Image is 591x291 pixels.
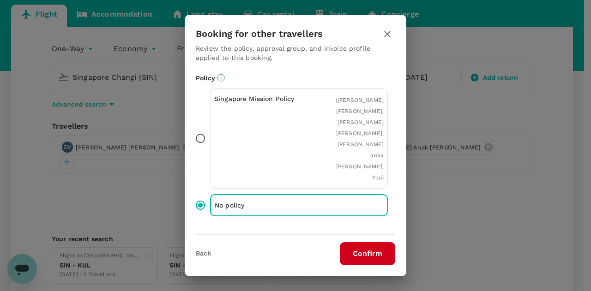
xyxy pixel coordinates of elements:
button: Confirm [340,242,395,265]
p: Review the policy, approval group, and invoice profile applied to this booking. [196,44,395,62]
p: No policy [215,201,299,210]
p: Policy [196,73,395,83]
svg: Booking restrictions are based on the selected travel policy. [217,74,225,82]
button: Back [196,250,211,257]
span: ( [PERSON_NAME] [PERSON_NAME], [PERSON_NAME] [PERSON_NAME], [PERSON_NAME] anak [PERSON_NAME], You ) [336,97,384,181]
p: Singapore Mission Policy [214,94,299,103]
h3: Booking for other travellers [196,29,323,39]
